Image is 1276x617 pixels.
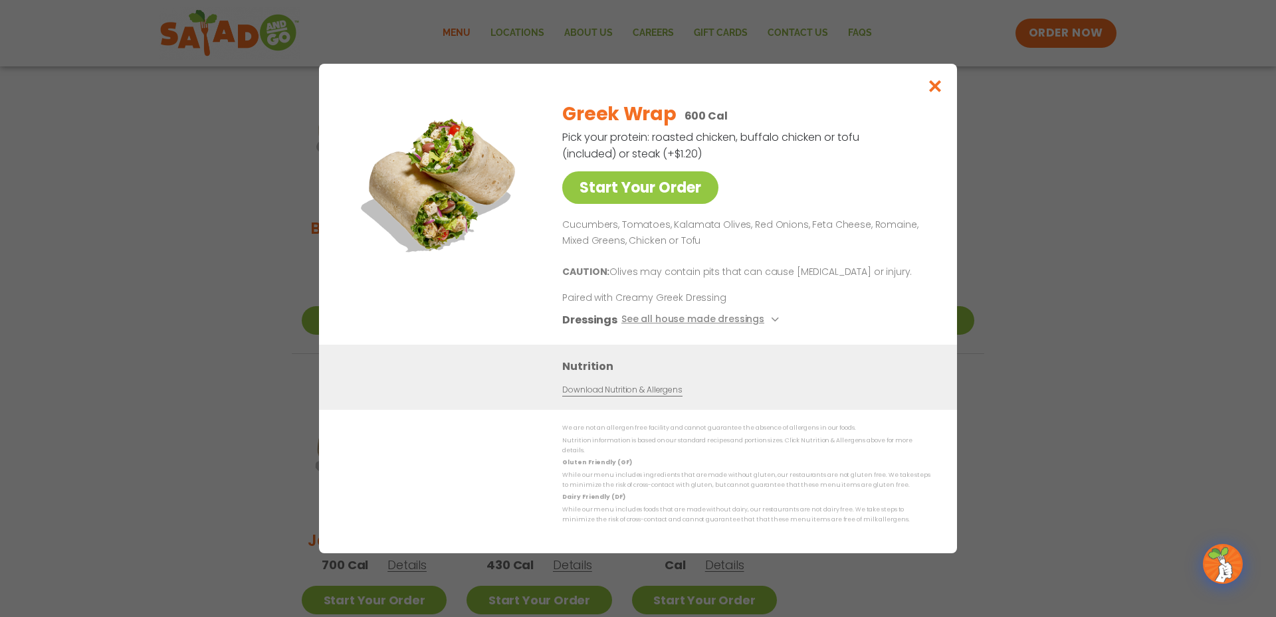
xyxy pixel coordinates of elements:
h3: Nutrition [562,358,937,375]
a: Start Your Order [562,171,718,204]
a: Download Nutrition & Allergens [562,384,682,397]
p: Olives may contain pits that can cause [MEDICAL_DATA] or injury. [562,264,925,280]
p: While our menu includes foods that are made without dairy, our restaurants are not dairy free. We... [562,504,930,525]
p: Cucumbers, Tomatoes, Kalamata Olives, Red Onions, Feta Cheese, Romaine, Mixed Greens, Chicken or ... [562,217,925,249]
img: Featured product photo for Greek Wrap [349,90,535,276]
img: wpChatIcon [1204,545,1241,582]
p: 600 Cal [685,108,728,124]
p: While our menu includes ingredients that are made without gluten, our restaurants are not gluten ... [562,470,930,491]
p: Paired with Creamy Greek Dressing [562,291,808,305]
b: CAUTION: [562,265,609,278]
button: Close modal [914,64,957,108]
strong: Gluten Friendly (GF) [562,458,631,466]
h2: Greek Wrap [562,100,676,128]
p: Pick your protein: roasted chicken, buffalo chicken or tofu (included) or steak (+$1.20) [562,129,861,162]
p: Nutrition information is based on our standard recipes and portion sizes. Click Nutrition & Aller... [562,436,930,456]
strong: Dairy Friendly (DF) [562,493,625,501]
h3: Dressings [562,311,617,328]
p: We are not an allergen free facility and cannot guarantee the absence of allergens in our foods. [562,423,930,433]
button: See all house made dressings [621,311,783,328]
